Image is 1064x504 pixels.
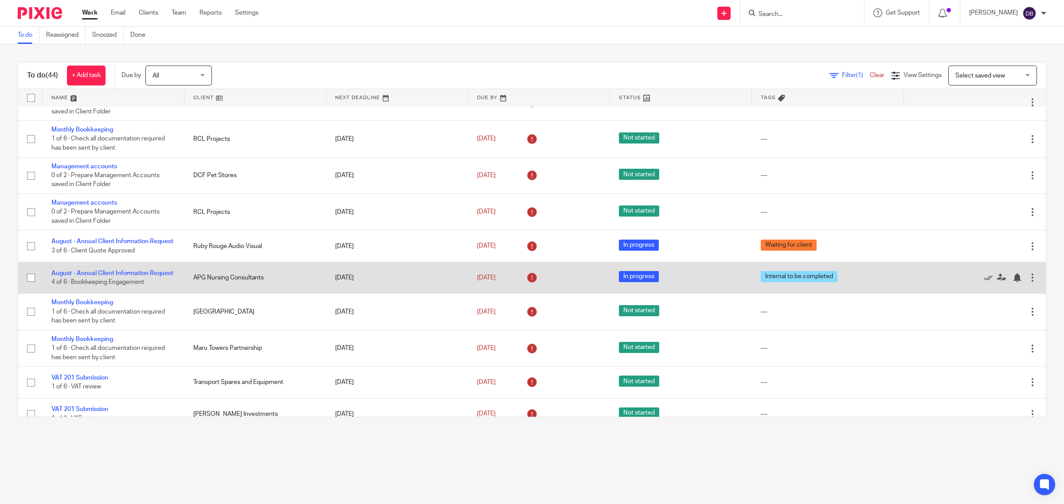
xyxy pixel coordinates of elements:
span: Tags [761,95,776,100]
a: Done [130,27,152,44]
a: August - Annual Client Information Request [51,238,173,244]
img: svg%3E [1022,6,1037,20]
a: Clients [139,8,158,17]
td: RCL Projects [184,121,326,157]
span: 4 of 6 · Bookkeeping Engagement [51,279,144,285]
span: Not started [619,407,659,419]
a: Team [172,8,186,17]
span: [DATE] [477,172,496,178]
a: Clear [870,72,884,78]
div: --- [761,344,895,353]
input: Search [758,11,837,19]
span: Select saved view [955,73,1005,79]
div: --- [761,378,895,387]
span: Not started [619,342,659,353]
span: Not started [619,132,659,143]
td: [DATE] [326,262,468,293]
span: Not started [619,305,659,316]
span: [DATE] [477,136,496,142]
div: --- [761,208,895,217]
span: [DATE] [477,275,496,281]
a: Monthly Bookkeeping [51,127,113,133]
a: Monthly Bookkeeping [51,299,113,306]
a: Settings [235,8,258,17]
td: [DATE] [326,157,468,194]
span: [DATE] [477,309,496,315]
td: [PERSON_NAME] Investments [184,398,326,430]
td: [DATE] [326,294,468,330]
td: [DATE] [326,230,468,262]
td: Ruby Rouge Audio Visual [184,230,326,262]
td: [GEOGRAPHIC_DATA] [184,294,326,330]
span: View Settings [904,72,942,78]
a: Monthly Bookkeeping [51,336,113,342]
span: 1 of 6 · VAT review [51,384,101,390]
a: August - Annual Client Information Request [51,270,173,276]
span: In progress [619,240,659,251]
span: All [153,73,159,79]
a: Reassigned [46,27,86,44]
span: [DATE] [477,345,496,351]
span: Not started [619,169,659,180]
td: [DATE] [326,121,468,157]
span: 1 of 6 · Check all documentation required has been sent by client [51,345,165,361]
td: DCF Pet Stores [184,157,326,194]
span: 3 of 6 · Client Quote Approved [51,248,135,254]
a: Mark as done [984,273,997,282]
td: APG Nursing Consultants [184,262,326,293]
td: [DATE] [326,194,468,230]
div: --- [761,135,895,143]
div: --- [761,410,895,419]
span: 1 of 6 · VAT review [51,415,101,422]
span: 0 of 2 · Prepare Management Accounts saved in Client Folder [51,99,160,115]
td: [DATE] [326,330,468,366]
span: Not started [619,205,659,217]
span: [DATE] [477,209,496,215]
span: 0 of 2 · Prepare Management Accounts saved in Client Folder [51,172,160,188]
a: To do [18,27,39,44]
span: 0 of 2 · Prepare Management Accounts saved in Client Folder [51,209,160,225]
td: Transport Spares and Equipment [184,367,326,398]
h1: To do [27,71,58,80]
a: VAT 201 Submission [51,406,108,412]
span: [DATE] [477,243,496,249]
a: VAT 201 Submission [51,375,108,381]
span: Internal to be completed [761,271,837,282]
span: Waiting for client [761,240,817,251]
span: (44) [46,72,58,79]
p: [PERSON_NAME] [969,8,1018,17]
span: [DATE] [477,379,496,385]
span: 1 of 6 · Check all documentation required has been sent by client [51,309,165,324]
span: Filter [842,72,870,78]
td: [DATE] [326,398,468,430]
a: Management accounts [51,163,117,170]
a: + Add task [67,66,106,85]
span: Not started [619,376,659,387]
a: Work [82,8,98,17]
td: Maru Towers Partnership [184,330,326,366]
img: Pixie [18,7,62,19]
span: 1 of 6 · Check all documentation required has been sent by client [51,136,165,151]
span: In progress [619,271,659,282]
a: Snoozed [92,27,124,44]
span: (1) [856,72,863,78]
p: Due by [121,71,141,80]
span: [DATE] [477,411,496,417]
td: [DATE] [326,367,468,398]
div: --- [761,171,895,180]
div: --- [761,307,895,316]
a: Email [111,8,125,17]
td: RCL Projects [184,194,326,230]
a: Reports [199,8,222,17]
a: Management accounts [51,200,117,206]
span: Get Support [886,10,920,16]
